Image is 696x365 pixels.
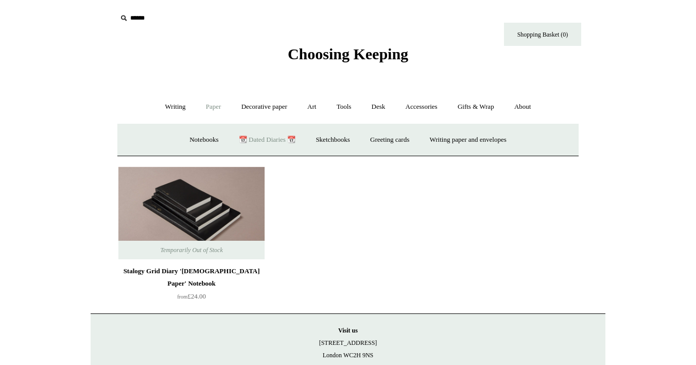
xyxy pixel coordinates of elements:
[118,167,265,259] a: Stalogy Grid Diary 'Bible Paper' Notebook Stalogy Grid Diary 'Bible Paper' Notebook Temporarily O...
[177,292,206,300] span: £24.00
[288,54,408,61] a: Choosing Keeping
[448,93,503,121] a: Gifts & Wrap
[288,45,408,62] span: Choosing Keeping
[362,93,395,121] a: Desk
[306,126,359,154] a: Sketchbooks
[505,93,541,121] a: About
[232,93,297,121] a: Decorative paper
[396,93,447,121] a: Accessories
[197,93,231,121] a: Paper
[180,126,228,154] a: Notebooks
[230,126,305,154] a: 📆 Dated Diaries 📆
[118,167,265,259] img: Stalogy Grid Diary 'Bible Paper' Notebook
[150,241,233,259] span: Temporarily Out of Stock
[421,126,516,154] a: Writing paper and envelopes
[121,265,262,290] div: Stalogy Grid Diary '[DEMOGRAPHIC_DATA] Paper' Notebook
[156,93,195,121] a: Writing
[177,294,187,300] span: from
[361,126,419,154] a: Greeting cards
[504,23,581,46] a: Shopping Basket (0)
[118,265,265,307] a: Stalogy Grid Diary '[DEMOGRAPHIC_DATA] Paper' Notebook from£24.00
[327,93,361,121] a: Tools
[338,327,358,334] strong: Visit us
[298,93,325,121] a: Art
